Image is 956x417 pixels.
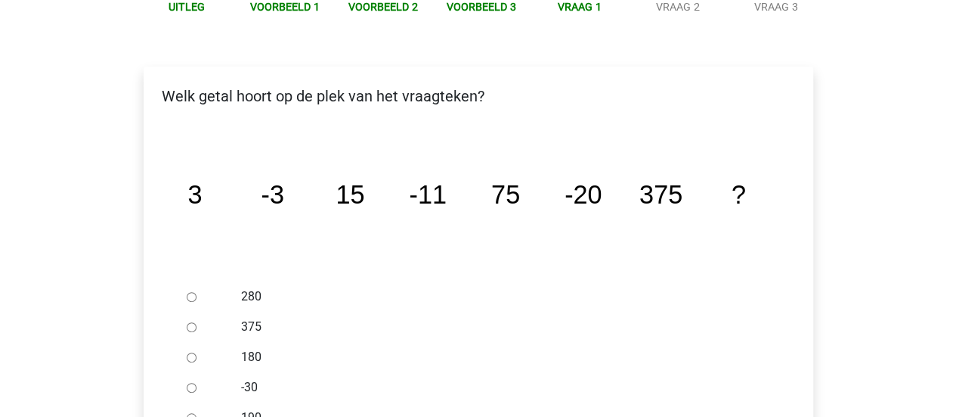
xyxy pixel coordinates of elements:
[241,288,764,306] label: 280
[241,318,764,336] label: 375
[241,348,764,366] label: 180
[656,1,700,13] a: Vraag 2
[564,180,602,209] tspan: -20
[639,180,682,209] tspan: 375
[558,1,602,13] a: Vraag 1
[261,180,283,209] tspan: -3
[409,180,447,209] tspan: -11
[490,180,519,209] tspan: 75
[754,1,798,13] a: Vraag 3
[731,180,745,209] tspan: ?
[250,1,320,13] a: Voorbeeld 1
[169,1,205,13] a: Uitleg
[447,1,516,13] a: Voorbeeld 3
[187,180,202,209] tspan: 3
[348,1,418,13] a: Voorbeeld 2
[241,378,764,397] label: -30
[156,85,801,107] p: Welk getal hoort op de plek van het vraagteken?
[336,180,364,209] tspan: 15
